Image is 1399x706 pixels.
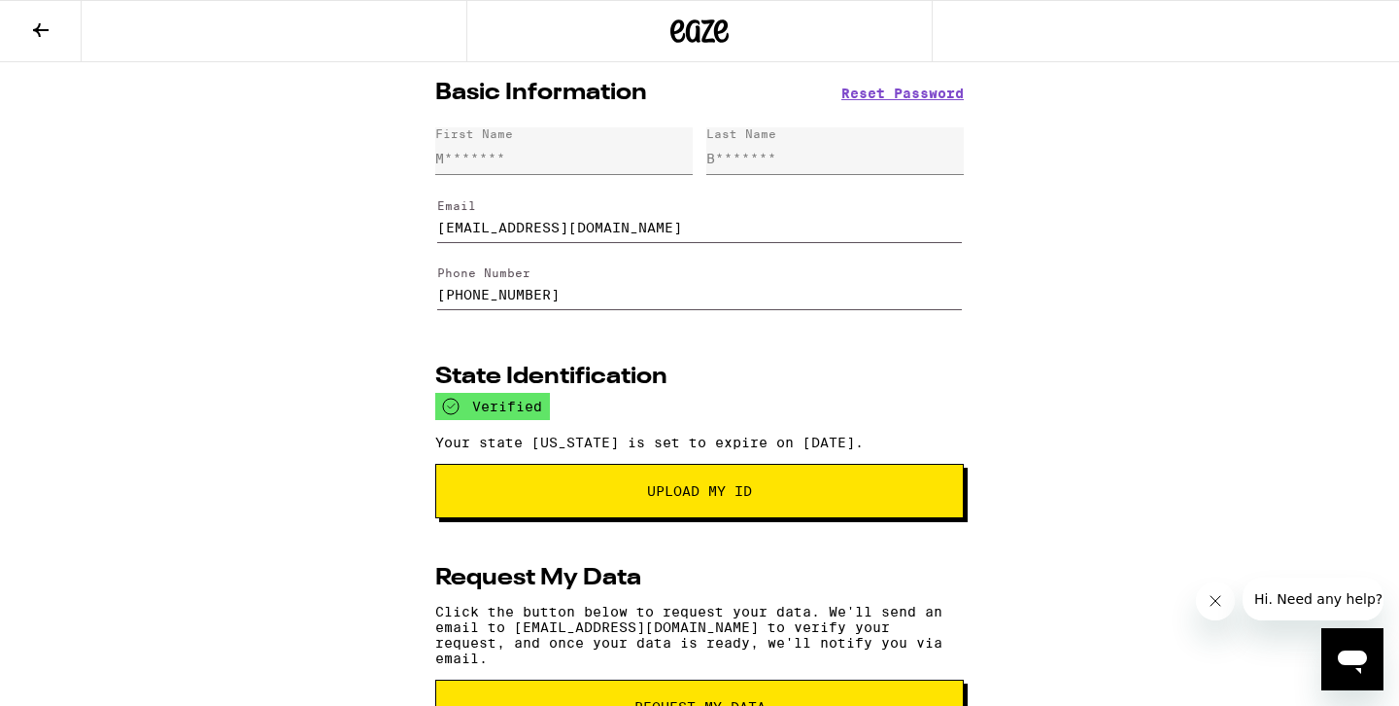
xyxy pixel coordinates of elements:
[435,435,964,450] p: Your state [US_STATE] is set to expire on [DATE].
[435,393,550,420] div: verified
[435,604,964,666] p: Click the button below to request your data. We'll send an email to [EMAIL_ADDRESS][DOMAIN_NAME] ...
[1196,582,1235,620] iframe: Close message
[435,82,647,105] h2: Basic Information
[435,182,964,250] form: Edit Email Address
[1243,578,1383,620] iframe: Message from company
[706,127,776,140] div: Last Name
[437,266,530,279] label: Phone Number
[437,199,476,212] label: Email
[841,87,964,100] button: Reset Password
[435,464,964,518] button: Upload My ID
[435,366,667,389] h2: State Identification
[1321,628,1383,690] iframe: Button to launch messaging window
[435,567,641,590] h2: Request My Data
[435,127,513,140] div: First Name
[435,250,964,318] form: Edit Phone Number
[647,484,752,498] span: Upload My ID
